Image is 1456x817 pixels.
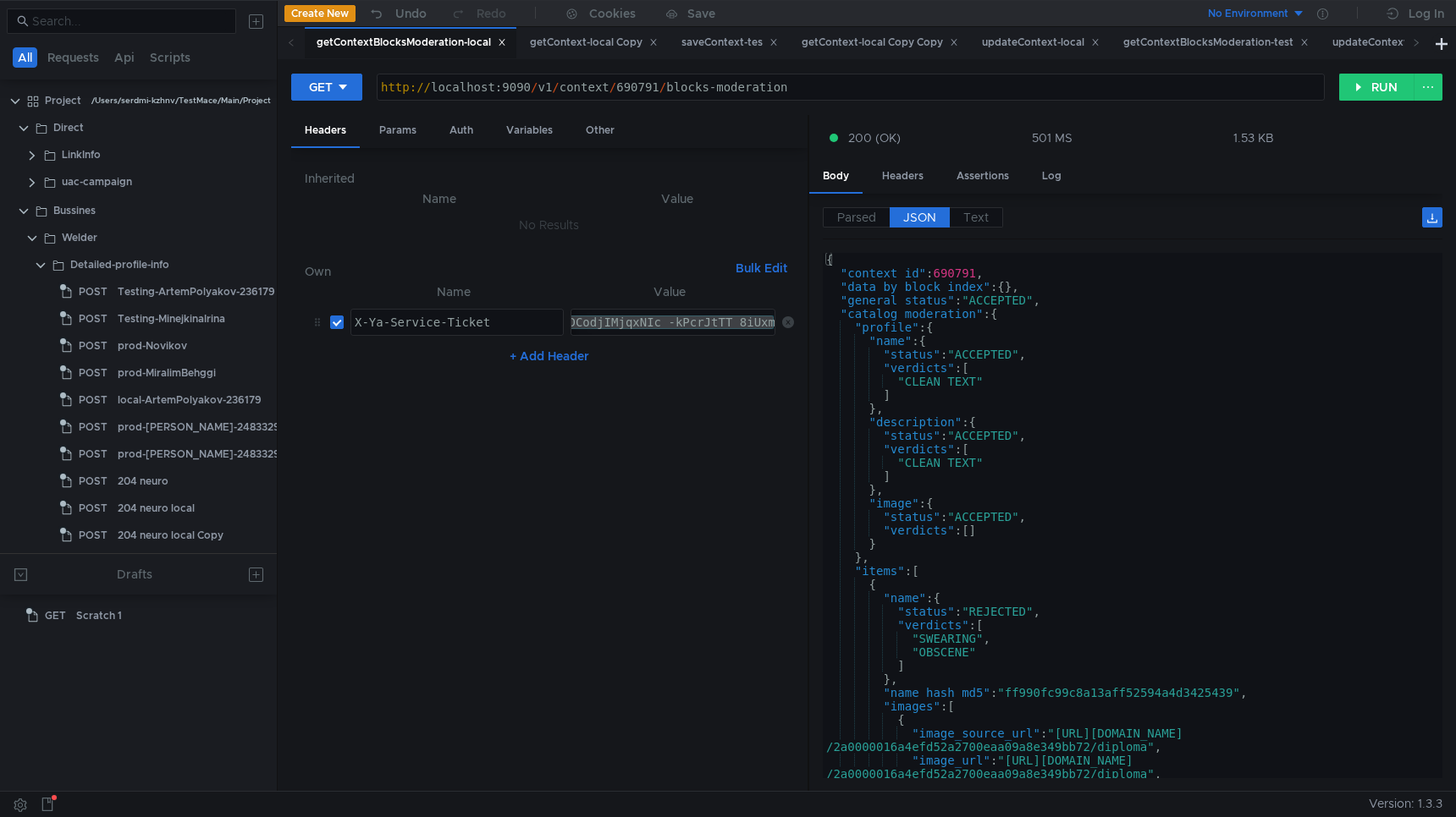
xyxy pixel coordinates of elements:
button: + Add Header [503,346,596,366]
span: POST [79,496,108,521]
span: POST [79,469,108,494]
button: Scripts [145,47,196,68]
th: Name [344,282,564,302]
div: Project [45,88,81,113]
div: /Users/serdmi-kzhnv/TestMace/Main/Project [91,88,271,113]
span: POST [79,387,108,413]
button: RUN [1339,74,1415,101]
div: Detailed-profile-info [70,252,169,277]
button: Create New [284,5,356,22]
div: getContextBlocksModeration-test [1123,34,1309,52]
div: Headers [869,161,937,192]
nz-embed-empty: No Results [519,217,579,233]
span: Text [963,210,989,225]
button: All [13,47,37,68]
div: Bussines [53,198,96,223]
div: No Environment [1208,6,1288,22]
div: Scratch 1 [76,603,122,628]
div: Variables [493,115,566,146]
div: prod-[PERSON_NAME]-2483329 [118,414,280,440]
div: Redo [477,3,506,24]
button: Requests [42,47,104,68]
span: POST [79,523,108,548]
div: Direct [53,115,84,140]
th: Name [318,189,560,209]
span: POST [79,441,108,467]
span: POST [79,414,108,440]
input: Search... [32,12,226,30]
div: saveContext-tes [681,34,778,52]
span: Version: 1.3.3 [1369,792,1442,816]
button: Undo [356,1,438,26]
div: LinkInfo [62,142,101,167]
div: getContextBlocksModeration-local [317,34,506,52]
div: getContext-local Copy [530,34,658,52]
button: GET [291,74,362,101]
div: Headers [291,115,360,148]
div: 501 MS [1032,130,1073,145]
h6: Own [305,261,729,282]
span: JSON [903,210,936,225]
span: GET [45,603,66,628]
div: Welder [62,225,97,250]
span: POST [79,360,108,386]
div: Log In [1409,3,1444,24]
th: Value [564,282,775,302]
div: local-ArtemPolyakov-236179 [118,387,262,413]
div: Testing-ArtemPolyakov-236179 [118,279,275,304]
th: Value [560,189,794,209]
span: POST [79,333,108,359]
h6: Inherited [305,168,794,189]
div: getContext-local Copy Copy [802,34,958,52]
button: Api [109,47,140,68]
div: Body [809,161,863,194]
span: POST [79,306,108,332]
div: Cookies [589,3,636,24]
button: Redo [438,1,518,26]
div: Testing-MinejkinaIrina [118,306,225,332]
span: Parsed [837,210,876,225]
div: Undo [395,3,427,24]
div: Auth [436,115,487,146]
div: Other [572,115,628,146]
div: service-feed [70,551,131,577]
div: 204 neuro local Copy [118,523,223,548]
span: POST [79,279,108,304]
div: Save [687,8,715,19]
span: 200 (OK) [848,129,901,147]
div: updateContext-local [982,34,1100,52]
div: Drafts [117,564,152,584]
div: GET [309,78,333,96]
div: prod-[PERSON_NAME]-2483329 Copy [118,441,309,467]
div: Params [366,115,430,146]
div: Assertions [943,161,1023,192]
div: 1.53 KB [1233,130,1274,145]
button: Bulk Edit [729,258,794,278]
div: prod-Novikov [118,333,187,359]
div: Log [1029,161,1075,192]
div: 204 neuro local [118,496,195,521]
div: updateContext-test [1332,34,1446,52]
div: uac-campaign [62,169,132,195]
div: prod-MiralimBehggi [118,360,216,386]
div: 204 neuro [118,469,168,494]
